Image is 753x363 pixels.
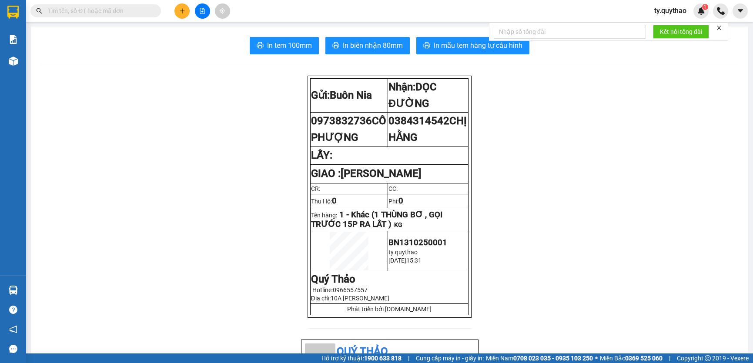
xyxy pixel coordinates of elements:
img: warehouse-icon [9,286,18,295]
span: 10A [PERSON_NAME] [331,295,389,302]
strong: Gửi: [311,89,372,101]
img: logo-vxr [7,6,19,19]
strong: GIAO : [311,167,422,180]
p: Tên hàng: [311,210,468,229]
span: 0384314542 [388,115,467,143]
span: DỌC ĐƯỜNG [388,81,437,110]
span: KG [394,221,402,228]
span: plus [179,8,185,14]
img: phone-icon [717,7,725,15]
button: printerIn mẫu tem hàng tự cấu hình [416,37,529,54]
img: icon-new-feature [697,7,705,15]
span: 0 [398,196,403,206]
span: [DATE] [388,257,406,264]
span: caret-down [736,7,744,15]
img: warehouse-icon [9,57,18,66]
strong: 0708 023 035 - 0935 103 250 [513,355,593,362]
li: Quý Thảo [305,343,475,360]
span: notification [9,325,17,333]
img: solution-icon [9,35,18,44]
span: printer [423,42,430,50]
strong: LẤY: [311,149,332,161]
td: Thu Hộ: [310,194,388,208]
td: Phát triển bởi [DOMAIN_NAME] [310,303,468,315]
span: printer [332,42,339,50]
strong: 0369 525 060 [625,355,663,362]
button: printerIn tem 100mm [250,37,319,54]
span: 1 - Khác (1 THÙNG BƠ , GỌI TRƯỚC 15P RA LẤT ) [311,210,442,229]
span: message [9,345,17,353]
button: plus [174,3,190,19]
span: Hỗ trợ kỹ thuật: [321,353,402,363]
td: CR: [310,183,388,194]
span: 0 [332,196,337,206]
span: 0966557557 [333,286,368,293]
span: Miền Bắc [600,353,663,363]
td: CC: [388,183,468,194]
button: aim [215,3,230,19]
span: close [716,25,722,31]
input: Tìm tên, số ĐT hoặc mã đơn [48,6,151,16]
button: caret-down [733,3,748,19]
span: 0973832736 [311,115,386,143]
span: ty.quythao [647,5,693,16]
strong: Nhận: [388,81,437,110]
span: copyright [705,355,711,361]
button: Kết nối tổng đài [653,25,709,39]
span: 1 [703,4,706,10]
span: Địa chỉ: [311,295,389,302]
span: Miền Nam [486,353,593,363]
span: Cung cấp máy in - giấy in: [416,353,484,363]
span: BN1310250001 [388,238,447,247]
sup: 1 [702,4,708,10]
span: ty.quythao [388,249,418,256]
span: 15:31 [406,257,422,264]
strong: 1900 633 818 [364,355,402,362]
button: printerIn biên nhận 80mm [325,37,410,54]
span: file-add [199,8,205,14]
span: | [669,353,670,363]
span: printer [257,42,264,50]
span: | [408,353,409,363]
strong: Quý Thảo [311,273,355,285]
span: In tem 100mm [267,40,312,51]
span: [PERSON_NAME] [341,167,422,180]
span: Kết nối tổng đài [660,27,702,37]
input: Nhập số tổng đài [494,25,646,39]
span: search [36,8,42,14]
span: In mẫu tem hàng tự cấu hình [434,40,522,51]
span: In biên nhận 80mm [343,40,403,51]
button: file-add [195,3,210,19]
span: Buôn Nia [330,89,372,101]
span: Hotline: [312,286,368,293]
span: question-circle [9,306,17,314]
td: Phí: [388,194,468,208]
span: aim [219,8,225,14]
span: ⚪️ [595,356,598,360]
